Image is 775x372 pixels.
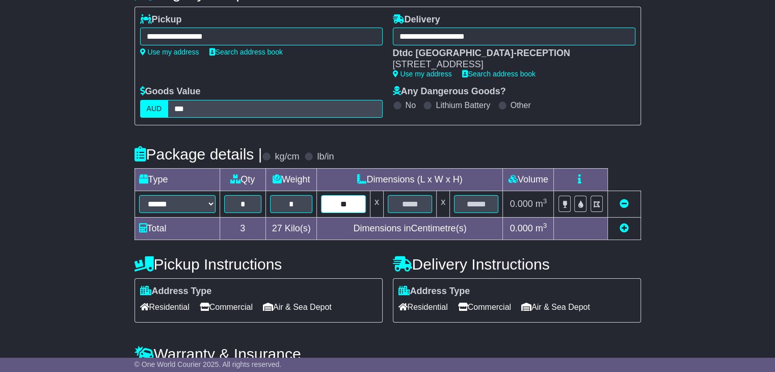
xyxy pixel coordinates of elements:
a: Search address book [209,48,283,56]
a: Add new item [620,223,629,233]
h4: Warranty & Insurance [135,346,641,362]
h4: Package details | [135,146,262,163]
span: m [536,199,547,209]
label: Delivery [393,14,440,25]
label: Any Dangerous Goods? [393,86,506,97]
span: Air & Sea Depot [263,299,332,315]
span: m [536,223,547,233]
span: Commercial [458,299,511,315]
label: Address Type [140,286,212,297]
span: © One World Courier 2025. All rights reserved. [135,360,282,368]
label: No [406,100,416,110]
h4: Delivery Instructions [393,256,641,273]
label: lb/in [317,151,334,163]
td: x [437,191,450,217]
label: Pickup [140,14,182,25]
td: Kilo(s) [265,217,317,240]
td: Weight [265,168,317,191]
span: Residential [398,299,448,315]
span: Commercial [200,299,253,315]
td: Type [135,168,220,191]
label: kg/cm [275,151,299,163]
td: 3 [220,217,265,240]
td: Total [135,217,220,240]
span: 0.000 [510,199,533,209]
td: x [370,191,383,217]
label: Address Type [398,286,470,297]
span: Residential [140,299,190,315]
sup: 3 [543,222,547,229]
label: Lithium Battery [436,100,490,110]
span: 27 [272,223,282,233]
td: Volume [503,168,554,191]
td: Dimensions (L x W x H) [317,168,503,191]
label: Other [511,100,531,110]
sup: 3 [543,197,547,205]
td: Dimensions in Centimetre(s) [317,217,503,240]
div: [STREET_ADDRESS] [393,59,625,70]
h4: Pickup Instructions [135,256,383,273]
a: Use my address [393,70,452,78]
a: Use my address [140,48,199,56]
td: Qty [220,168,265,191]
span: 0.000 [510,223,533,233]
label: AUD [140,100,169,118]
span: Air & Sea Depot [521,299,590,315]
label: Goods Value [140,86,201,97]
a: Remove this item [620,199,629,209]
a: Search address book [462,70,536,78]
div: Dtdc [GEOGRAPHIC_DATA]-RECEPTION [393,48,625,59]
